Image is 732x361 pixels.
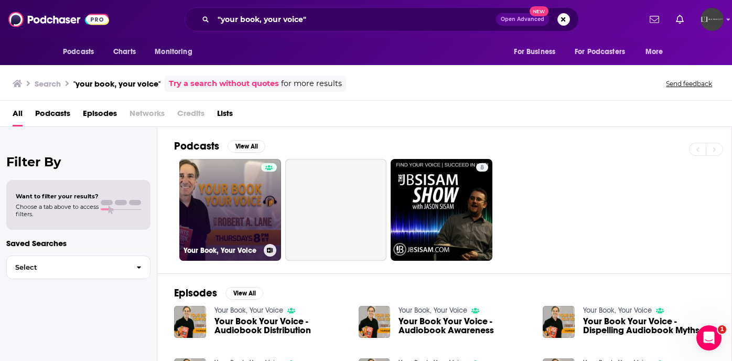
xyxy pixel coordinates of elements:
[174,306,206,338] img: Your Book Your Voice - Audiobook Distribution
[507,42,568,62] button: open menu
[174,140,265,153] a: PodcastsView All
[225,287,263,300] button: View All
[174,286,263,300] a: EpisodesView All
[214,317,346,335] a: Your Book Your Voice - Audiobook Distribution
[399,306,467,315] a: Your Book, Your Voice
[645,45,663,59] span: More
[6,256,150,279] button: Select
[7,264,128,271] span: Select
[56,42,107,62] button: open menu
[663,79,715,88] button: Send feedback
[179,159,281,261] a: Your Book, Your Voice
[530,6,548,16] span: New
[13,105,23,126] a: All
[496,13,549,26] button: Open AdvancedNew
[16,203,99,218] span: Choose a tab above to access filters.
[391,159,492,261] a: 8
[359,306,391,338] img: Your Book Your Voice - Audiobook Awareness
[184,246,260,255] h3: Your Book, Your Voice
[185,7,579,31] div: Search podcasts, credits, & more...
[575,45,625,59] span: For Podcasters
[718,325,726,334] span: 1
[8,9,109,29] img: Podchaser - Follow, Share and Rate Podcasts
[6,154,150,169] h2: Filter By
[177,105,204,126] span: Credits
[73,79,160,89] h3: "your book, your voice"
[480,163,484,173] span: 8
[701,8,724,31] img: User Profile
[672,10,688,28] a: Show notifications dropdown
[645,10,663,28] a: Show notifications dropdown
[214,306,283,315] a: Your Book, Your Voice
[568,42,640,62] button: open menu
[63,45,94,59] span: Podcasts
[228,140,265,153] button: View All
[35,79,61,89] h3: Search
[514,45,555,59] span: For Business
[281,78,342,90] span: for more results
[113,45,136,59] span: Charts
[16,193,99,200] span: Want to filter your results?
[6,238,150,248] p: Saved Searches
[638,42,676,62] button: open menu
[583,306,652,315] a: Your Book, Your Voice
[35,105,70,126] a: Podcasts
[147,42,206,62] button: open menu
[701,8,724,31] span: Logged in as mbrown64240
[213,11,496,28] input: Search podcasts, credits, & more...
[399,317,530,335] a: Your Book Your Voice - Audiobook Awareness
[701,8,724,31] button: Show profile menu
[217,105,233,126] a: Lists
[106,42,142,62] a: Charts
[476,163,488,172] a: 8
[174,140,219,153] h2: Podcasts
[543,306,575,338] img: Your Book Your Voice - Dispelling Audiobook Myths
[583,317,715,335] a: Your Book Your Voice - Dispelling Audiobook Myths
[130,105,165,126] span: Networks
[155,45,192,59] span: Monitoring
[83,105,117,126] a: Episodes
[501,17,544,22] span: Open Advanced
[169,78,279,90] a: Try a search without quotes
[696,325,722,351] iframe: Intercom live chat
[174,286,217,300] h2: Episodes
